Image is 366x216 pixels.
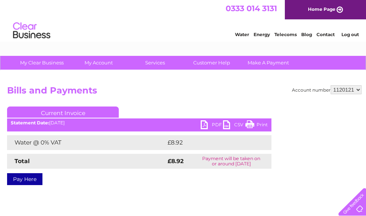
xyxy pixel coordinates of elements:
[245,120,268,131] a: Print
[124,56,186,70] a: Services
[11,56,73,70] a: My Clear Business
[7,173,42,185] a: Pay Here
[238,56,299,70] a: Make A Payment
[223,120,245,131] a: CSV
[7,4,359,36] div: Clear Business is a trading name of Verastar Limited (registered in [GEOGRAPHIC_DATA] No. 3667643...
[201,120,223,131] a: PDF
[7,135,166,150] td: Water @ 0% VAT
[274,32,297,37] a: Telecoms
[226,4,277,13] a: 0333 014 3131
[191,154,271,169] td: Payment will be taken on or around [DATE]
[181,56,242,70] a: Customer Help
[254,32,270,37] a: Energy
[13,19,51,42] img: logo.png
[292,85,362,94] div: Account number
[301,32,312,37] a: Blog
[166,135,254,150] td: £8.92
[68,56,129,70] a: My Account
[7,85,362,99] h2: Bills and Payments
[7,107,119,118] a: Current Invoice
[341,32,359,37] a: Log out
[168,158,184,165] strong: £8.92
[316,32,335,37] a: Contact
[15,158,30,165] strong: Total
[235,32,249,37] a: Water
[7,120,271,126] div: [DATE]
[11,120,49,126] b: Statement Date:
